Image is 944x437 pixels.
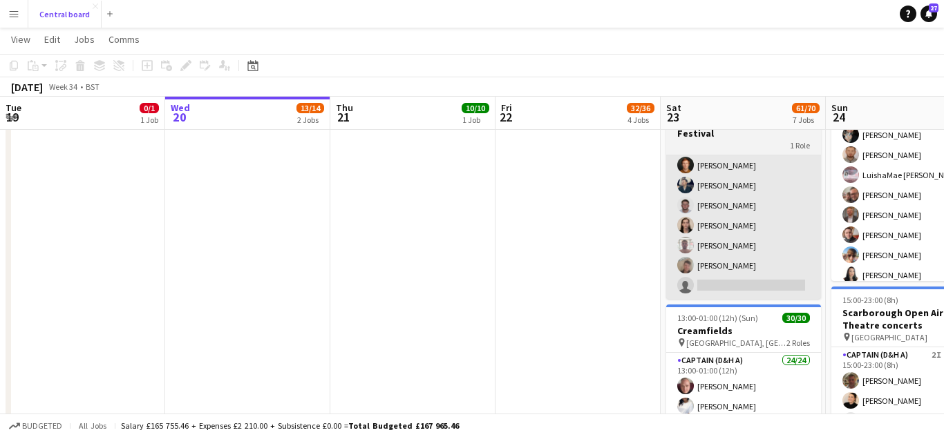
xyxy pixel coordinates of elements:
[792,103,820,113] span: 61/70
[793,115,819,125] div: 7 Jobs
[140,115,158,125] div: 1 Job
[22,421,62,431] span: Budgeted
[6,30,36,48] a: View
[499,109,512,125] span: 22
[462,115,489,125] div: 1 Job
[296,103,324,113] span: 13/14
[74,33,95,46] span: Jobs
[11,80,43,94] div: [DATE]
[666,95,821,299] app-job-card: 12:00-00:00 (12h) (Sun)14/15Stock Crew for Creamfields Festival1 Role[PERSON_NAME][PERSON_NAME][P...
[3,109,21,125] span: 19
[790,140,810,150] span: 1 Role
[46,81,80,92] span: Week 34
[829,109,848,125] span: 24
[39,30,66,48] a: Edit
[666,101,681,114] span: Sat
[171,101,190,114] span: Wed
[831,101,848,114] span: Sun
[7,418,64,434] button: Budgeted
[140,103,159,113] span: 0/1
[44,33,60,46] span: Edit
[348,420,459,431] span: Total Budgeted £167 965.46
[929,3,938,12] span: 27
[686,338,786,348] span: [GEOGRAPHIC_DATA], [GEOGRAPHIC_DATA]
[664,109,681,125] span: 23
[103,30,145,48] a: Comms
[851,332,927,342] span: [GEOGRAPHIC_DATA]
[11,33,30,46] span: View
[666,324,821,337] h3: Creamfields
[297,115,323,125] div: 2 Jobs
[627,103,654,113] span: 32/36
[842,295,898,305] span: 15:00-23:00 (8h)
[86,81,100,92] div: BST
[677,313,758,323] span: 13:00-01:00 (12h) (Sun)
[782,313,810,323] span: 30/30
[921,6,937,22] a: 27
[121,420,459,431] div: Salary £165 755.46 + Expenses £2 210.00 + Subsistence £0.00 =
[108,33,140,46] span: Comms
[501,101,512,114] span: Fri
[334,109,353,125] span: 21
[627,115,654,125] div: 4 Jobs
[76,420,109,431] span: All jobs
[786,338,810,348] span: 2 Roles
[336,101,353,114] span: Thu
[28,1,102,28] button: Central board
[462,103,489,113] span: 10/10
[169,109,190,125] span: 20
[68,30,100,48] a: Jobs
[6,101,21,114] span: Tue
